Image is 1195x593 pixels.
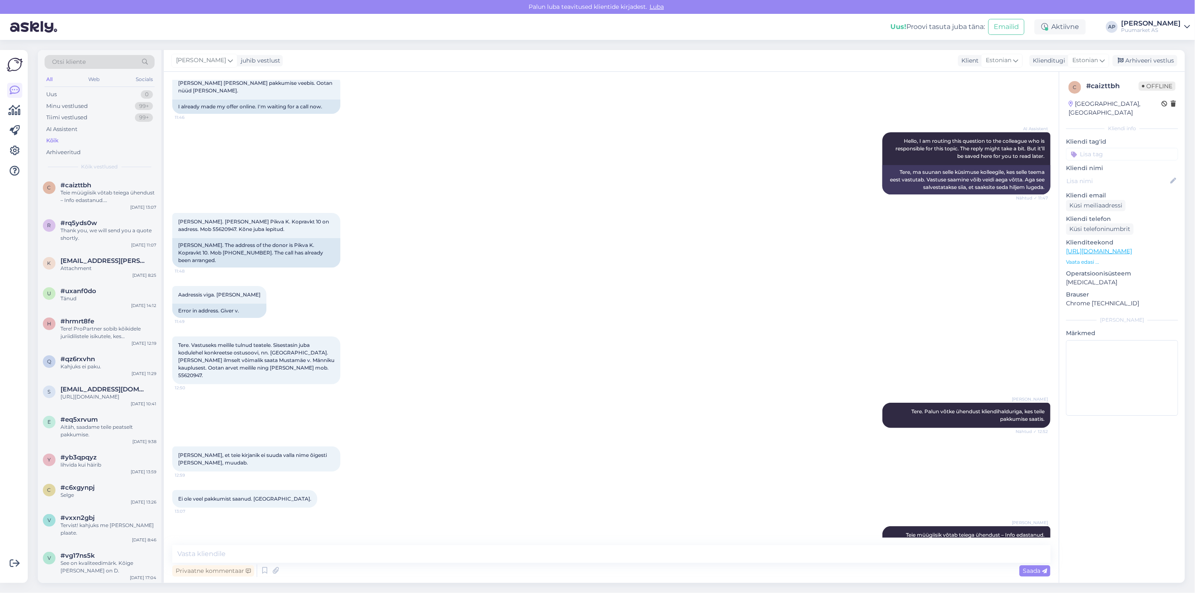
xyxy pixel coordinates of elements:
[1066,316,1178,324] div: [PERSON_NAME]
[1023,567,1047,575] span: Saada
[175,508,206,514] span: 13:07
[895,138,1046,159] span: Hello, I am routing this question to the colleague who is responsible for this topic. The reply m...
[61,484,95,491] span: #c6xgynpj
[132,340,156,346] div: [DATE] 12:19
[61,219,97,227] span: #rq5yds0w
[175,268,206,274] span: 11:48
[87,74,102,85] div: Web
[61,317,94,325] span: #hrmrt8fe
[172,100,340,114] div: I already made my offer online. I'm waiting for a call now.
[61,552,95,559] span: #vg17ns5k
[61,257,148,265] span: kai.vares@mail.ee
[61,325,156,340] div: Tere! ProPartner sobib kõikidele juriidilistele isikutele, kes Puumarketist ostavad. Liikmed saav...
[890,22,985,32] div: Proovi tasuta juba täna:
[178,342,336,378] span: Tere. Vastuseks meilile tulnud teatele. Sisestasin juba kodulehel konkreetse ostusoovi, nn. [GEOG...
[1121,20,1190,34] a: [PERSON_NAME]Puumarket AS
[1066,223,1134,235] div: Küsi telefoninumbrit
[132,537,156,543] div: [DATE] 8:46
[61,454,97,461] span: #yb3qpqyz
[46,148,81,157] div: Arhiveeritud
[1073,84,1077,90] span: c
[131,499,156,505] div: [DATE] 13:26
[1066,258,1178,266] p: Vaata edasi ...
[986,56,1011,65] span: Estonian
[1066,200,1126,211] div: Küsi meiliaadressi
[7,57,23,73] img: Askly Logo
[61,491,156,499] div: Selge
[47,320,51,327] span: h
[61,227,156,242] div: Thank you, we will send you a quote shortly.
[47,222,51,228] span: r
[130,575,156,581] div: [DATE] 17:04
[172,238,340,268] div: [PERSON_NAME]. The address of the donor is Pikva K. Kopravkt 10. Mob [PHONE_NUMBER]. The call has...
[46,90,57,99] div: Uus
[1121,27,1181,34] div: Puumarket AS
[906,532,1046,546] span: Teie müügiisik võtab teiega ühendust – Info edastanud. ([PERSON_NAME]:le)
[175,114,206,121] span: 11:46
[135,102,153,110] div: 99+
[61,363,156,370] div: Kahjuks ei paku.
[1086,81,1139,91] div: # caizttbh
[882,165,1050,194] div: Tere, ma suunan selle küsimuse kolleegile, kes selle teema eest vastutab. Vastuse saamine võib ve...
[1016,126,1048,132] span: AI Assistent
[1016,195,1048,201] span: Nähtud ✓ 11:47
[1066,137,1178,146] p: Kliendi tag'id
[61,461,156,469] div: lihvida kui häirib
[134,74,155,85] div: Socials
[47,487,51,493] span: c
[61,287,96,295] span: #uxanf0do
[1121,20,1181,27] div: [PERSON_NAME]
[175,318,206,325] span: 11:49
[175,472,206,478] span: 12:59
[1066,191,1178,200] p: Kliendi email
[131,242,156,248] div: [DATE] 11:07
[45,74,54,85] div: All
[1066,238,1178,247] p: Klienditeekond
[47,457,51,463] span: y
[958,56,979,65] div: Klient
[1113,55,1177,66] div: Arhiveeri vestlus
[1066,176,1169,186] input: Lisa nimi
[132,438,156,445] div: [DATE] 9:38
[178,496,311,502] span: Ei ole veel pakkumist saanud. [GEOGRAPHIC_DATA].
[47,184,51,191] span: c
[911,408,1046,422] span: Tere. Palun võtke ühendust kliendihalduriga, kes teile pakkumise saatis.
[1072,56,1098,65] span: Estonian
[1066,247,1132,255] a: [URL][DOMAIN_NAME]
[61,355,95,363] span: #qz6rxvhn
[130,204,156,210] div: [DATE] 13:07
[135,113,153,122] div: 99+
[131,469,156,475] div: [DATE] 13:59
[61,522,156,537] div: Tervist! kahjuks me [PERSON_NAME] plaate.
[172,304,266,318] div: Error in address. Giver v.
[1066,215,1178,223] p: Kliendi telefon
[1106,21,1118,33] div: AP
[46,102,88,110] div: Minu vestlused
[988,19,1024,35] button: Emailid
[131,401,156,407] div: [DATE] 10:41
[48,388,51,395] span: s
[131,302,156,309] div: [DATE] 14:12
[1066,278,1178,287] p: [MEDICAL_DATA]
[47,260,51,266] span: k
[61,265,156,272] div: Attachment
[1012,520,1048,526] span: [PERSON_NAME]
[1016,428,1048,435] span: Nähtud ✓ 12:52
[1066,329,1178,338] p: Märkmed
[61,393,156,401] div: [URL][DOMAIN_NAME]
[1066,269,1178,278] p: Operatsioonisüsteem
[61,181,91,189] span: #caizttbh
[61,514,95,522] span: #vxxn2gbj
[1066,299,1178,308] p: Chrome [TECHNICAL_ID]
[890,23,906,31] b: Uus!
[82,163,118,171] span: Kõik vestlused
[237,56,280,65] div: juhib vestlust
[132,272,156,278] div: [DATE] 8:25
[1034,19,1086,34] div: Aktiivne
[178,452,328,466] span: [PERSON_NAME], et teie kirjanik ei suuda valla nime õigesti [PERSON_NAME], muudab.
[1066,164,1178,173] p: Kliendi nimi
[61,423,156,438] div: Aitäh, saadame teile peatselt pakkumise.
[52,58,86,66] span: Otsi kliente
[175,385,206,391] span: 12:50
[47,419,51,425] span: e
